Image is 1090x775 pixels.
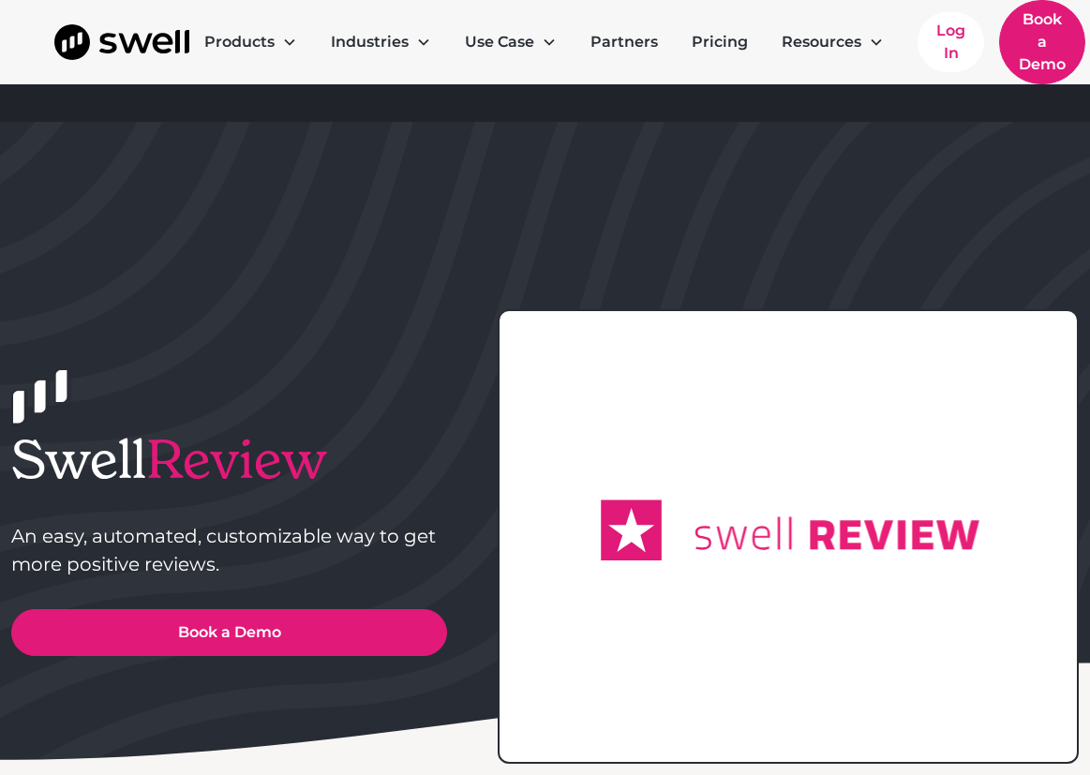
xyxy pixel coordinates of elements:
div: Products [189,23,312,61]
a: Book a Demo [11,609,447,656]
a: Pricing [677,23,763,61]
g: swell [695,517,792,550]
span: Review [146,426,327,493]
p: An easy, automated, customizable way to get more positive reviews. [11,522,447,578]
h1: Swell [11,428,447,491]
g: REVIEW [810,520,978,549]
div: Industries [316,23,446,61]
div: Industries [331,31,409,53]
div: Use Case [465,31,534,53]
a: Log In [918,12,984,72]
div: Resources [767,23,899,61]
div: Use Case [450,23,572,61]
a: Partners [575,23,673,61]
div: Products [204,31,275,53]
a: home [54,24,189,60]
div: Resources [782,31,861,53]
